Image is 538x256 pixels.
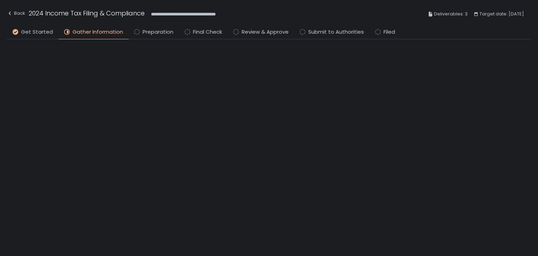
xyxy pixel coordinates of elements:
[193,28,222,36] span: Final Check
[308,28,364,36] span: Submit to Authorities
[480,10,524,18] span: Target date: [DATE]
[143,28,173,36] span: Preparation
[7,8,25,20] button: Back
[242,28,289,36] span: Review & Approve
[21,28,53,36] span: Get Started
[7,9,25,18] div: Back
[384,28,395,36] span: Filed
[29,8,145,18] h1: 2024 Income Tax Filing & Compliance
[73,28,123,36] span: Gather Information
[434,10,468,18] span: Deliverables: 3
